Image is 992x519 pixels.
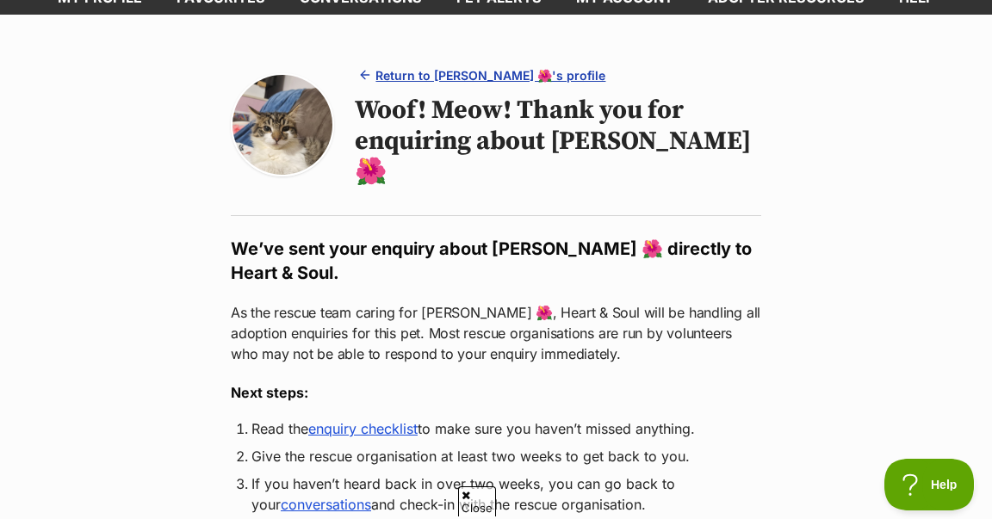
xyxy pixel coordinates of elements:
li: If you haven’t heard back in over two weeks, you can go back to your and check-in with the rescue... [251,473,741,515]
img: Photo of Louella 🌺 [232,75,332,175]
iframe: Help Scout Beacon - Open [884,459,975,510]
li: Read the to make sure you haven’t missed anything. [251,418,741,439]
a: Return to [PERSON_NAME] 🌺's profile [355,63,612,88]
a: enquiry checklist [308,420,418,437]
h3: Next steps: [231,382,761,403]
span: Return to [PERSON_NAME] 🌺's profile [375,66,605,84]
li: Give the rescue organisation at least two weeks to get back to you. [251,446,741,466]
a: conversations [281,496,371,513]
p: As the rescue team caring for [PERSON_NAME] 🌺, Heart & Soul will be handling all adoption enquiri... [231,302,761,364]
h2: We’ve sent your enquiry about [PERSON_NAME] 🌺 directly to Heart & Soul. [231,237,761,285]
h1: Woof! Meow! Thank you for enquiring about [PERSON_NAME] 🌺 [355,95,761,188]
span: Close [458,486,496,516]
